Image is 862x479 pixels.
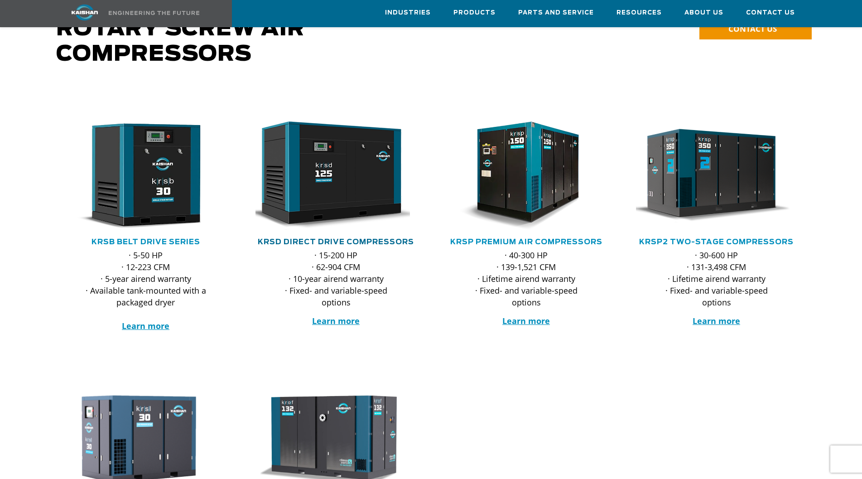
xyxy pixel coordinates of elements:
[684,0,723,25] a: About Us
[255,121,417,230] div: krsd125
[51,5,119,20] img: kaishan logo
[65,121,226,230] div: krsb30
[249,121,410,230] img: krsd125
[453,8,496,18] span: Products
[385,0,431,25] a: Industries
[83,249,208,332] p: · 5-50 HP · 12-223 CFM · 5-year airend warranty · Available tank-mounted with a packaged dryer
[464,249,589,308] p: · 40-300 HP · 139-1,521 CFM · Lifetime airend warranty · Fixed- and variable-speed options
[684,8,723,18] span: About Us
[616,0,662,25] a: Resources
[699,19,812,39] a: CONTACT US
[385,8,431,18] span: Industries
[446,121,607,230] div: krsp150
[312,315,360,326] a: Learn more
[439,121,600,230] img: krsp150
[616,8,662,18] span: Resources
[636,121,797,230] div: krsp350
[654,249,779,308] p: · 30-600 HP · 131-3,498 CFM · Lifetime airend warranty · Fixed- and variable-speed options
[693,315,740,326] a: Learn more
[746,8,795,18] span: Contact Us
[639,238,794,246] a: KRSP2 Two-Stage Compressors
[274,249,399,308] p: · 15-200 HP · 62-904 CFM · 10-year airend warranty · Fixed- and variable-speed options
[629,121,790,230] img: krsp350
[91,238,200,246] a: KRSB Belt Drive Series
[258,238,414,246] a: KRSD Direct Drive Compressors
[746,0,795,25] a: Contact Us
[122,320,169,331] a: Learn more
[728,24,777,34] span: CONTACT US
[518,8,594,18] span: Parts and Service
[502,315,550,326] a: Learn more
[58,121,220,230] img: krsb30
[453,0,496,25] a: Products
[450,238,602,246] a: KRSP Premium Air Compressors
[109,11,199,15] img: Engineering the future
[518,0,594,25] a: Parts and Service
